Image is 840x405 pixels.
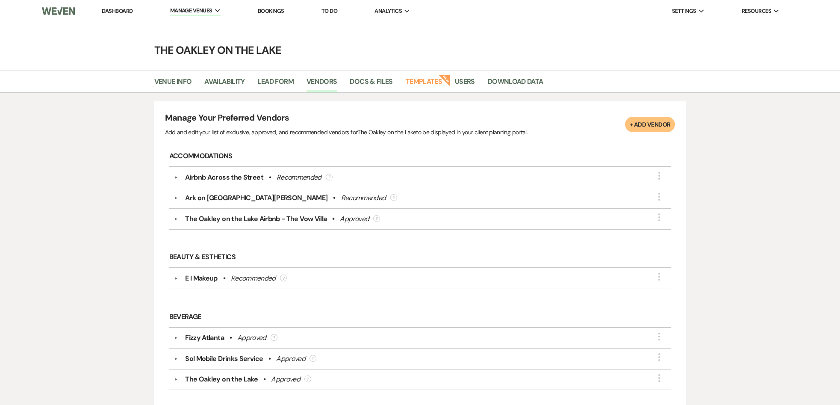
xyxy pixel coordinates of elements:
a: Venue Info [154,76,192,92]
div: Approved [276,354,305,364]
span: Settings [672,7,696,15]
div: ? [304,375,311,382]
h6: Accommodations [169,146,671,167]
span: Analytics [374,7,402,15]
div: Recommended [231,273,276,284]
div: Approved [340,214,369,224]
button: ▼ [171,196,181,200]
button: ▼ [171,377,181,381]
span: Manage Venues [170,6,212,15]
a: Templates [406,76,442,92]
button: + Add Vendor [625,117,675,132]
a: Download Data [488,76,543,92]
div: E I Makeup [185,273,218,284]
a: Bookings [258,7,284,15]
a: To Do [321,7,337,15]
b: • [230,333,232,343]
a: Dashboard [102,7,133,15]
a: Availability [204,76,245,92]
div: ? [280,275,287,281]
button: ▼ [171,217,181,221]
div: Recommended [277,172,321,183]
b: • [263,374,265,384]
div: Sol Mobile Drinks Service [185,354,263,364]
div: Approved [271,374,300,384]
button: ▼ [171,175,181,180]
h6: Beverage [169,307,671,328]
div: ? [271,334,277,341]
h4: The Oakley on the Lake [112,43,728,58]
p: Add and edit your list of exclusive, approved, and recommended vendors for The Oakley on the Lake... [165,127,528,137]
h4: Manage Your Preferred Vendors [165,112,528,127]
button: ▼ [171,357,181,361]
div: The Oakley on the Lake [185,374,258,384]
strong: New [439,74,451,86]
span: Resources [742,7,771,15]
div: ? [326,174,333,180]
div: ? [390,194,397,201]
div: Approved [237,333,266,343]
b: • [333,193,335,203]
div: The Oakley on the Lake Airbnb - The Vow Villa [185,214,327,224]
div: Recommended [341,193,386,203]
b: • [268,354,271,364]
button: ▼ [171,276,181,281]
div: Ark on [GEOGRAPHIC_DATA][PERSON_NAME] [185,193,327,203]
img: Weven Logo [42,2,75,20]
a: Vendors [307,76,337,92]
div: ? [309,355,316,362]
h6: Beauty & Esthetics [169,248,671,269]
b: • [223,273,225,284]
div: Fizzy Atlanta [185,333,224,343]
a: Docs & Files [350,76,392,92]
b: • [332,214,334,224]
button: ▼ [171,336,181,340]
a: Lead Form [258,76,294,92]
a: Users [455,76,475,92]
b: • [269,172,271,183]
div: ? [373,215,380,222]
div: Airbnb Across the Street [185,172,263,183]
